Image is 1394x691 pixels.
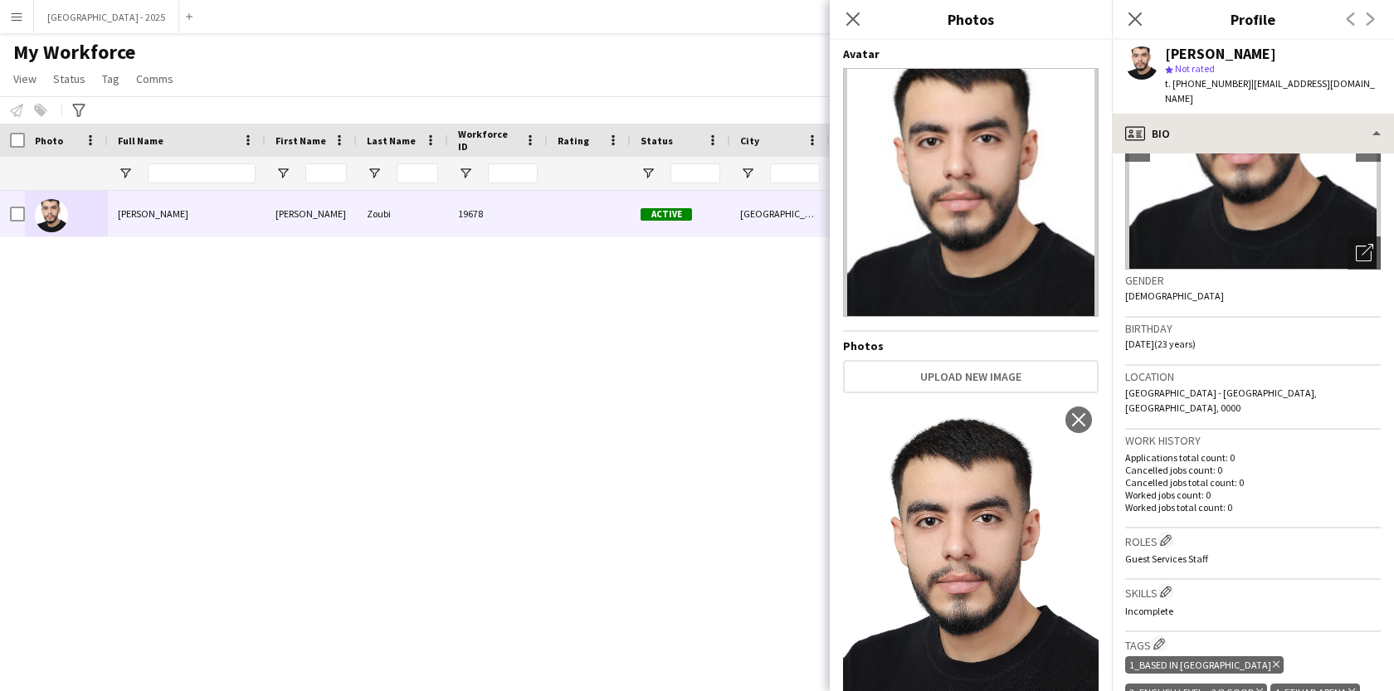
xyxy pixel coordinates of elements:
[35,134,63,147] span: Photo
[1125,656,1284,674] div: 1_Based in [GEOGRAPHIC_DATA]
[830,8,1112,30] h3: Photos
[53,71,85,86] span: Status
[136,71,173,86] span: Comms
[1125,476,1381,489] p: Cancelled jobs total count: 0
[843,46,1099,61] h4: Avatar
[1112,8,1394,30] h3: Profile
[34,1,179,33] button: [GEOGRAPHIC_DATA] - 2025
[1125,433,1381,448] h3: Work history
[1165,77,1375,105] span: | [EMAIL_ADDRESS][DOMAIN_NAME]
[488,163,538,183] input: Workforce ID Filter Input
[641,208,692,221] span: Active
[1165,46,1276,61] div: [PERSON_NAME]
[641,134,673,147] span: Status
[1125,451,1381,464] p: Applications total count: 0
[843,68,1099,317] img: Crew avatar
[118,207,188,220] span: [PERSON_NAME]
[95,68,126,90] a: Tag
[275,134,326,147] span: First Name
[129,68,180,90] a: Comms
[1125,532,1381,549] h3: Roles
[1175,62,1215,75] span: Not rated
[357,191,448,236] div: Zoubi
[730,191,830,236] div: [GEOGRAPHIC_DATA]
[1348,236,1381,270] div: Open photos pop-in
[1125,273,1381,288] h3: Gender
[1165,77,1251,90] span: t. [PHONE_NUMBER]
[740,134,759,147] span: City
[558,134,589,147] span: Rating
[1125,387,1317,414] span: [GEOGRAPHIC_DATA] - [GEOGRAPHIC_DATA], [GEOGRAPHIC_DATA], 0000
[458,166,473,181] button: Open Filter Menu
[46,68,92,90] a: Status
[13,71,37,86] span: View
[1112,114,1394,153] div: Bio
[641,166,656,181] button: Open Filter Menu
[7,68,43,90] a: View
[843,360,1099,393] button: Upload new image
[843,338,1099,353] h4: Photos
[1125,501,1381,513] p: Worked jobs total count: 0
[448,191,548,236] div: 19678
[367,166,382,181] button: Open Filter Menu
[397,163,438,183] input: Last Name Filter Input
[102,71,119,86] span: Tag
[1125,369,1381,384] h3: Location
[13,40,135,65] span: My Workforce
[148,163,256,183] input: Full Name Filter Input
[69,100,89,120] app-action-btn: Advanced filters
[458,128,518,153] span: Workforce ID
[1125,552,1208,565] span: Guest Services Staff
[670,163,720,183] input: Status Filter Input
[770,163,820,183] input: City Filter Input
[1125,290,1224,302] span: [DEMOGRAPHIC_DATA]
[1125,605,1381,617] p: Incomplete
[740,166,755,181] button: Open Filter Menu
[266,191,357,236] div: [PERSON_NAME]
[1125,338,1196,350] span: [DATE] (23 years)
[35,199,68,232] img: Mohammed Zoubi
[1125,464,1381,476] p: Cancelled jobs count: 0
[367,134,416,147] span: Last Name
[118,166,133,181] button: Open Filter Menu
[1125,635,1381,653] h3: Tags
[1125,583,1381,601] h3: Skills
[305,163,347,183] input: First Name Filter Input
[1125,321,1381,336] h3: Birthday
[275,166,290,181] button: Open Filter Menu
[1125,489,1381,501] p: Worked jobs count: 0
[118,134,163,147] span: Full Name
